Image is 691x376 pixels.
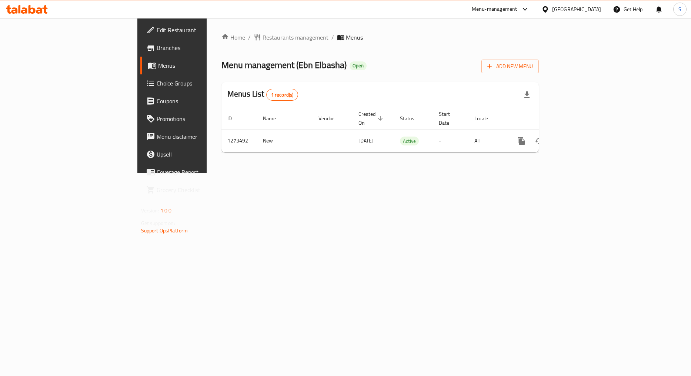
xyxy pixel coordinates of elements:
[140,74,253,92] a: Choice Groups
[140,21,253,39] a: Edit Restaurant
[140,110,253,128] a: Promotions
[157,185,247,194] span: Grocery Checklist
[350,61,367,70] div: Open
[140,92,253,110] a: Coupons
[552,5,601,13] div: [GEOGRAPHIC_DATA]
[481,60,539,73] button: Add New Menu
[140,39,253,57] a: Branches
[254,33,328,42] a: Restaurants management
[141,226,188,235] a: Support.OpsPlatform
[331,33,334,42] li: /
[263,33,328,42] span: Restaurants management
[140,128,253,145] a: Menu disclaimer
[474,114,498,123] span: Locale
[439,110,460,127] span: Start Date
[513,132,530,150] button: more
[358,110,385,127] span: Created On
[140,181,253,199] a: Grocery Checklist
[400,137,419,145] span: Active
[157,150,247,159] span: Upsell
[157,114,247,123] span: Promotions
[140,163,253,181] a: Coverage Report
[160,206,172,215] span: 1.0.0
[157,26,247,34] span: Edit Restaurant
[518,86,536,104] div: Export file
[158,61,247,70] span: Menus
[318,114,344,123] span: Vendor
[141,206,159,215] span: Version:
[530,132,548,150] button: Change Status
[157,79,247,88] span: Choice Groups
[350,63,367,69] span: Open
[140,145,253,163] a: Upsell
[141,218,175,228] span: Get support on:
[507,107,590,130] th: Actions
[221,57,347,73] span: Menu management ( Ebn Elbasha )
[263,114,286,123] span: Name
[257,130,313,152] td: New
[400,114,424,123] span: Status
[358,136,374,145] span: [DATE]
[157,97,247,105] span: Coupons
[267,91,298,98] span: 1 record(s)
[221,107,590,152] table: enhanced table
[433,130,468,152] td: -
[140,57,253,74] a: Menus
[227,114,241,123] span: ID
[157,132,247,141] span: Menu disclaimer
[472,5,517,14] div: Menu-management
[157,43,247,52] span: Branches
[678,5,681,13] span: S
[346,33,363,42] span: Menus
[227,88,298,101] h2: Menus List
[487,62,533,71] span: Add New Menu
[468,130,507,152] td: All
[221,33,539,42] nav: breadcrumb
[266,89,298,101] div: Total records count
[157,168,247,177] span: Coverage Report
